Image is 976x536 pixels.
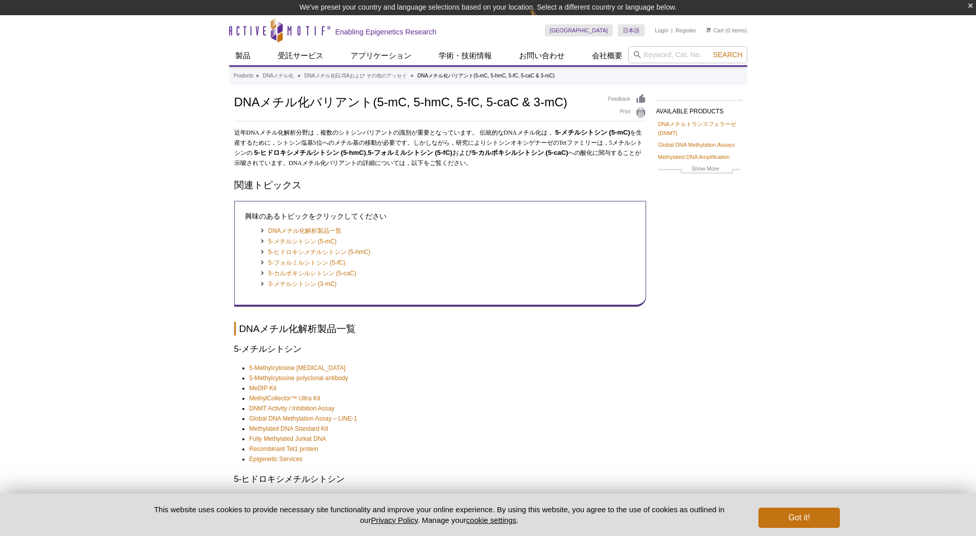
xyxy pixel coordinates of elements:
[268,236,336,246] a: 5-メチルシトシン (5-mC)
[472,149,568,156] strong: 5-カルボキシルシトシン (5-caC)
[263,71,293,80] a: DNAメチル化
[368,149,452,156] strong: 5-フォルミルシトシン (5-fC)
[249,493,368,503] a: 5-Hydroxymethylcytosine [MEDICAL_DATA]
[411,73,414,78] li: »
[268,268,356,278] a: 5-カルボキシルシトシン (5-caC)
[305,71,407,80] a: DNAメチル化ELISAおよび その他のアッセイ
[517,129,554,136] span: メチル化は，
[618,24,645,36] a: 日本語
[710,50,745,59] button: Search
[555,129,630,136] strong: 5-メチルシトシン (5-mC)
[608,94,646,105] a: Feedback
[675,27,696,34] a: Register
[313,139,316,146] span: 5
[234,178,646,192] h2: 関連トピックス
[504,129,517,136] span: DNA
[249,434,326,444] a: Fully Methylated Jurkat DNA
[559,139,567,146] span: Tet
[268,226,342,236] a: DNAメチル化解析製品一覧
[417,73,555,78] li: DNAメチル化バリアント(5-mC, 5-hmC, 5-fC, 5-caC & 3-mC)
[249,363,346,373] a: 5-Methylcytosine [MEDICAL_DATA]
[655,27,668,34] a: Login
[272,46,329,65] a: 受託サービス
[466,516,516,524] button: cookie settings
[268,279,336,289] a: 3-メチルシトシン (3-mC)
[249,424,328,434] a: Methylated DNA Standard Kit
[254,149,366,156] strong: 5-ヒドロキシメチルシトシン (5-hmC)
[608,107,646,118] a: Print
[256,73,259,78] li: »
[234,149,641,167] span: への酸化に関与することが示唆されています。
[249,454,303,464] a: Epigenetic Services
[268,258,346,268] a: 5-フォルミルシトシン (5-fC)
[706,27,724,34] a: Cart
[713,51,742,59] span: Search
[658,140,735,149] a: Global DNA Methylation Assays
[234,94,598,109] h1: DNAメチル化バリアント(5-mC, 5-hmC, 5-fC, 5-caC & 3-mC)
[345,46,417,65] a: アプリケーション
[298,73,301,78] li: »
[234,473,646,485] h3: 5-ヒドロキシメチルシトシン
[246,129,260,136] span: DNA
[371,516,417,524] a: Privacy Policy
[658,119,740,138] a: DNAメチルトランスフェラーゼ(DNMT)
[513,46,571,65] a: お問い合わせ
[671,24,673,36] li: |
[234,128,646,168] p: , および
[245,212,635,221] h4: 興味のあるトピックをクリックしてください
[567,139,609,146] span: ファミリーは，
[658,164,740,176] a: Show More
[234,343,646,355] h3: 5-メチルシトシン
[706,24,747,36] li: (0 items)
[289,159,302,167] span: DNA
[234,322,646,336] h2: DNAメチル化解析製品一覧
[758,508,839,528] button: Got it!
[656,100,742,118] h2: AVAILABLE PRODUCTS
[335,27,437,36] h2: Enabling Epigenetics Research
[433,46,498,65] a: 学術・技術情報
[316,139,413,146] span: 位へのメチル基の移動が必要です。
[545,24,613,36] a: [GEOGRAPHIC_DATA]
[658,152,730,161] a: Methylated DNA Amplification
[586,46,628,65] a: 会社概要
[137,504,742,525] p: This website uses cookies to provide necessary site functionality and improve your online experie...
[234,129,246,136] span: 近年
[249,444,319,454] a: Recombinant Tet1 protein
[530,8,557,31] img: Change Here
[706,27,711,32] img: Your Cart
[413,139,559,146] span: しかしながら，研究によりシトシンオキシゲナーゼの
[260,129,504,136] span: メチル化解析分野は，複数のシトシンバリアントの識別が重要となっています。 伝統的な
[249,383,277,393] a: MeDIP Kit
[249,393,321,403] a: MethylCollector™ Ultra Kit
[249,373,348,383] a: 5-Methylcytosine polyclonal antibody
[229,46,257,65] a: 製品
[249,414,357,424] a: Global DNA Methylation Assay – LINE-1
[249,403,335,414] a: DNMT Activity / Inhibition Assay
[234,71,253,80] a: Products
[268,247,370,257] a: 5-ヒドロキシメチルシトシン (5-hmC)
[609,139,612,146] span: 5
[302,159,472,167] span: メチル化バリアントの詳細については，以下をご覧ください。
[628,46,747,63] input: Keyword, Cat. No.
